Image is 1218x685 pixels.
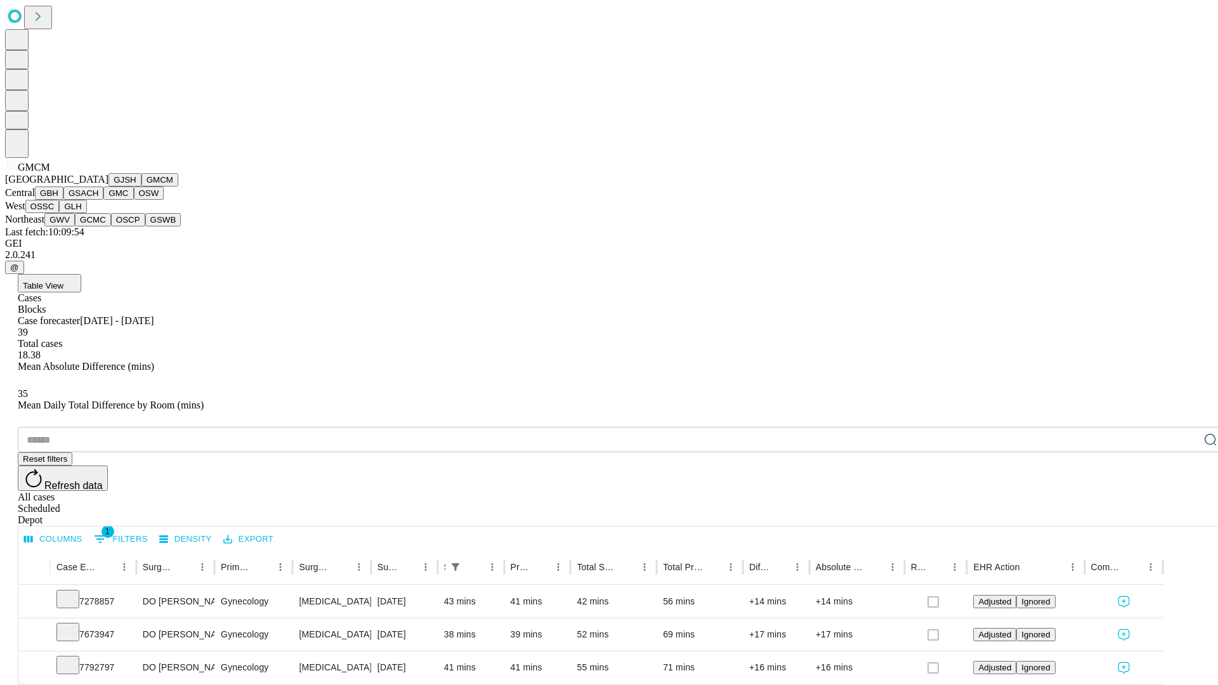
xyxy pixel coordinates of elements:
div: 41 mins [511,651,565,684]
div: Gynecology [221,585,286,618]
button: Menu [549,558,567,576]
button: GBH [35,186,63,200]
div: Total Scheduled Duration [577,562,617,572]
div: 2.0.241 [5,249,1213,261]
button: Show filters [91,529,151,549]
button: Menu [1064,558,1082,576]
span: Table View [23,281,63,290]
button: Refresh data [18,466,108,491]
span: Case forecaster [18,315,80,326]
span: Mean Absolute Difference (mins) [18,361,154,372]
span: Last fetch: 10:09:54 [5,226,84,237]
div: [MEDICAL_DATA] WITH [MEDICAL_DATA] AND/OR [MEDICAL_DATA] WITH OR WITHOUT D&C [299,651,364,684]
button: Sort [704,558,722,576]
button: Reset filters [18,452,72,466]
button: OSCP [111,213,145,226]
span: Northeast [5,214,44,225]
button: Ignored [1016,661,1055,674]
div: DO [PERSON_NAME] [PERSON_NAME] [143,651,208,684]
button: Sort [98,558,115,576]
div: [MEDICAL_DATA] WITH [MEDICAL_DATA] AND/OR [MEDICAL_DATA] WITH OR WITHOUT D&C [299,585,364,618]
div: 41 mins [444,651,498,684]
div: Comments [1091,562,1123,572]
button: Expand [25,624,44,646]
button: Sort [176,558,193,576]
span: [GEOGRAPHIC_DATA] [5,174,108,185]
span: 1 [101,525,114,538]
div: 42 mins [577,585,650,618]
button: Sort [466,558,483,576]
div: DO [PERSON_NAME] [PERSON_NAME] [143,618,208,651]
div: +14 mins [749,585,803,618]
div: Absolute Difference [816,562,865,572]
button: Menu [115,558,133,576]
div: 1 active filter [447,558,464,576]
div: EHR Action [973,562,1019,572]
button: GSACH [63,186,103,200]
button: Sort [399,558,417,576]
div: Resolved in EHR [911,562,927,572]
span: Reset filters [23,454,67,464]
button: Sort [618,558,636,576]
div: +17 mins [749,618,803,651]
span: Ignored [1021,663,1050,672]
span: Ignored [1021,597,1050,606]
button: Adjusted [973,595,1016,608]
button: Show filters [447,558,464,576]
div: 55 mins [577,651,650,684]
button: Menu [884,558,901,576]
span: Adjusted [978,630,1011,639]
div: Surgeon Name [143,562,174,572]
button: Sort [1124,558,1142,576]
button: Menu [272,558,289,576]
button: Sort [771,558,789,576]
button: Adjusted [973,661,1016,674]
button: GCMC [75,213,111,226]
div: 7673947 [56,618,130,651]
button: Sort [254,558,272,576]
div: 7278857 [56,585,130,618]
div: +14 mins [816,585,898,618]
button: Menu [636,558,653,576]
span: GMCM [18,162,50,173]
div: 41 mins [511,585,565,618]
div: [MEDICAL_DATA] WITH [MEDICAL_DATA] AND/OR [MEDICAL_DATA] WITH OR WITHOUT D&C [299,618,364,651]
div: [DATE] [377,585,431,618]
span: West [5,200,25,211]
button: GJSH [108,173,141,186]
button: Select columns [21,530,86,549]
button: Sort [532,558,549,576]
div: Gynecology [221,618,286,651]
button: Ignored [1016,595,1055,608]
div: [DATE] [377,618,431,651]
button: @ [5,261,24,274]
button: GMCM [141,173,178,186]
button: Sort [332,558,350,576]
span: 39 [18,327,28,337]
div: Total Predicted Duration [663,562,703,572]
div: 39 mins [511,618,565,651]
button: Menu [1142,558,1160,576]
div: Case Epic Id [56,562,96,572]
span: [DATE] - [DATE] [80,315,154,326]
span: Adjusted [978,663,1011,672]
span: Refresh data [44,480,103,491]
button: Density [156,530,215,549]
div: [DATE] [377,651,431,684]
button: GMC [103,186,133,200]
div: Gynecology [221,651,286,684]
button: GWV [44,213,75,226]
button: OSW [134,186,164,200]
span: 18.38 [18,349,41,360]
span: Ignored [1021,630,1050,639]
span: Mean Daily Total Difference by Room (mins) [18,400,204,410]
div: 69 mins [663,618,737,651]
button: Menu [417,558,435,576]
span: Adjusted [978,597,1011,606]
button: GLH [59,200,86,213]
div: Primary Service [221,562,252,572]
button: Ignored [1016,628,1055,641]
div: 56 mins [663,585,737,618]
button: Menu [946,558,964,576]
button: Adjusted [973,628,1016,641]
